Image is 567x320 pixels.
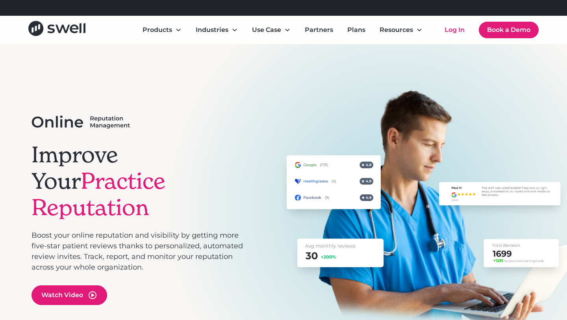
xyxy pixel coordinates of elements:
div: Resources [380,25,413,35]
div: Industries [189,22,244,38]
div: Use Case [252,25,281,35]
a: Partners [298,22,339,38]
div: Products [136,22,188,38]
div: Industries [196,25,228,35]
a: Plans [341,22,372,38]
div: Use Case [246,22,297,38]
p: Boost your online reputation and visibility by getting more five-star patient reviews thanks to p... [31,230,243,273]
div: Watch Video [41,290,83,300]
span: Practice Reputation [31,167,165,221]
a: Book a Demo [479,22,539,38]
div: Resources [373,22,429,38]
h1: Improve Your [31,141,243,221]
a: Log In [437,22,472,38]
a: home [28,21,85,39]
div: Products [143,25,172,35]
a: open lightbox [31,285,107,305]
